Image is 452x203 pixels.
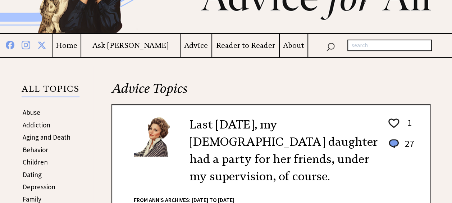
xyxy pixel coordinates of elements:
a: Depression [23,182,55,191]
p: ALL TOPICS [22,85,79,97]
input: search [347,40,432,51]
a: Abuse [23,108,40,117]
a: Dating [23,170,42,179]
a: Advice [181,41,211,50]
a: Behavior [23,145,48,154]
img: instagram%20blue.png [22,39,30,49]
td: 27 [401,137,415,157]
img: x%20blue.png [37,40,46,49]
a: Addiction [23,121,50,129]
a: Reader to Reader [212,41,279,50]
img: heart_outline%201.png [387,117,400,130]
a: Ask [PERSON_NAME] [81,41,180,50]
img: search_nav.png [326,41,335,51]
a: Aging and Death [23,133,70,141]
img: facebook%20blue.png [6,39,14,49]
h2: Last [DATE], my [DEMOGRAPHIC_DATA] daughter had a party for her friends, under my supervision, of... [190,116,381,185]
h2: Advice Topics [111,80,430,104]
img: message_round%201.png [387,138,400,149]
td: 1 [401,117,415,137]
a: Children [23,158,48,166]
img: Ann6%20v2%20small.png [134,116,179,157]
a: About [280,41,307,50]
a: Home [52,41,81,50]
